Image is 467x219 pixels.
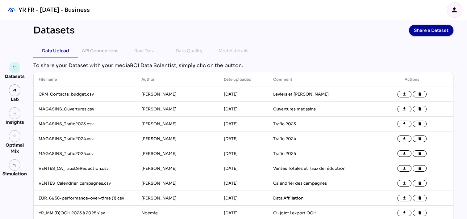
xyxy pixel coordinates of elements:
i: delete [418,137,422,141]
td: Ouvertures magasins [268,102,371,117]
i: file_download [402,137,407,141]
img: settings.svg [13,163,17,167]
td: MAGASINS_Trafic2024.csv [34,131,136,146]
div: To share your Dataset with your mediaROI Data Scientist, simply clic on the button. [33,62,453,69]
i: file_download [402,107,407,111]
img: lab.svg [13,88,17,92]
button: Share a Dataset [409,25,453,36]
td: CRM_Contacts_budget.csv [34,87,136,102]
i: delete [418,92,422,97]
div: Datasets [33,25,75,36]
div: Data Quality [176,47,202,54]
td: [DATE] [219,131,268,146]
td: [PERSON_NAME] [136,87,219,102]
td: [DATE] [219,146,268,161]
span: Share a Dataset [414,26,448,35]
td: Data Affiliation [268,191,371,206]
i: delete [418,152,422,156]
div: Insights [6,119,24,125]
td: [PERSON_NAME] [136,146,219,161]
div: Lab [8,96,22,102]
i: file_download [402,122,407,126]
td: [DATE] [219,161,268,176]
i: file_download [402,181,407,186]
div: Datasets [5,73,25,79]
td: [DATE] [219,176,268,191]
div: Optimal Mix [2,142,27,154]
td: MAGASINS_Ouvertures.csv [34,102,136,117]
td: [PERSON_NAME] [136,131,219,146]
th: Comment [268,72,371,87]
i: person [451,6,458,14]
div: Model details [219,47,248,54]
th: File name [34,72,136,87]
i: file_download [402,196,407,200]
i: grain [13,134,17,138]
th: Actions [371,72,453,87]
td: VENTES_CA_TauxDeReduction.csv [34,161,136,176]
img: data.svg [13,66,17,70]
i: file_download [402,152,407,156]
td: Calendrier des campagnes [268,176,371,191]
img: graph.svg [13,111,17,115]
td: MAGASINS_Trafic2023.csv [34,117,136,131]
td: Leviers et [PERSON_NAME] [268,87,371,102]
td: Trafic 2023 [268,117,371,131]
td: VENTES_Calendrier_campagnes.csv [34,176,136,191]
i: file_download [402,211,407,215]
i: delete [418,211,422,215]
th: Author [136,72,219,87]
th: Date uploaded [219,72,268,87]
td: Trafic 2024 [268,131,371,146]
td: [PERSON_NAME] [136,117,219,131]
td: [PERSON_NAME] [136,102,219,117]
div: Data Upload [42,47,69,54]
td: [PERSON_NAME] [136,176,219,191]
i: file_download [402,166,407,171]
div: Simulation [2,171,27,177]
td: [DATE] [219,87,268,102]
td: [PERSON_NAME] [136,161,219,176]
div: API Connections [82,47,119,54]
td: [DATE] [219,117,268,131]
td: [PERSON_NAME] [136,191,219,206]
i: delete [418,181,422,186]
i: file_download [402,92,407,97]
div: Raw Data [134,47,155,54]
td: [DATE] [219,191,268,206]
td: Trafic 2025 [268,146,371,161]
i: delete [418,166,422,171]
td: MAGASINS_Trafic2025.csv [34,146,136,161]
i: delete [418,196,422,200]
i: delete [418,107,422,111]
td: EUR_6958-performance-over-time (1).csv [34,191,136,206]
i: delete [418,122,422,126]
td: Ventes Totales et Taux de réduction [268,161,371,176]
td: [DATE] [219,102,268,117]
div: YR FR - [DATE] - Business [19,6,90,14]
div: mediaROI [5,3,19,17]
